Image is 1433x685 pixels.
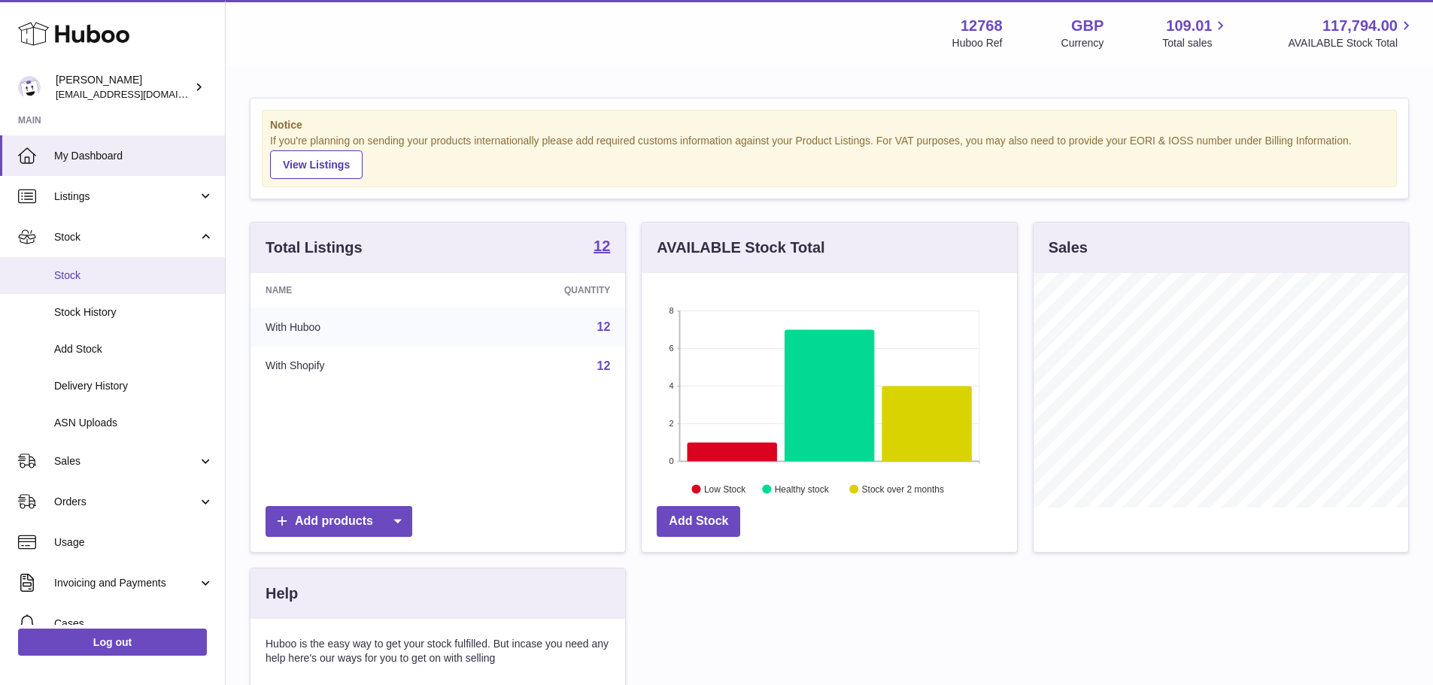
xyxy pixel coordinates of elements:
div: [PERSON_NAME] [56,73,191,102]
strong: 12768 [961,16,1003,36]
th: Name [250,273,453,308]
div: Currency [1061,36,1104,50]
text: 4 [669,381,674,390]
a: 117,794.00 AVAILABLE Stock Total [1288,16,1415,50]
h3: Help [266,583,298,604]
span: My Dashboard [54,149,214,163]
h3: Total Listings [266,238,363,258]
a: 12 [594,238,610,256]
a: Log out [18,629,207,656]
span: Cases [54,617,214,631]
text: Stock over 2 months [862,483,944,494]
strong: Notice [270,118,1389,132]
td: With Shopify [250,347,453,386]
td: With Huboo [250,308,453,347]
a: Add Stock [657,506,740,537]
span: [EMAIL_ADDRESS][DOMAIN_NAME] [56,88,221,100]
text: 6 [669,344,674,353]
span: Stock [54,268,214,283]
div: If you're planning on sending your products internationally please add required customs informati... [270,134,1389,179]
span: Total sales [1162,36,1229,50]
strong: GBP [1071,16,1104,36]
span: 117,794.00 [1322,16,1398,36]
span: 109.01 [1166,16,1212,36]
span: Invoicing and Payments [54,576,198,590]
text: 2 [669,419,674,428]
text: Healthy stock [775,483,830,494]
img: internalAdmin-12768@internal.huboo.com [18,76,41,99]
span: Orders [54,495,198,509]
span: Sales [54,454,198,468]
span: Stock [54,230,198,244]
text: 8 [669,306,674,315]
p: Huboo is the easy way to get your stock fulfilled. But incase you need any help here's our ways f... [266,637,610,665]
span: AVAILABLE Stock Total [1288,36,1415,50]
th: Quantity [453,273,626,308]
h3: AVAILABLE Stock Total [657,238,824,258]
a: 12 [597,359,611,372]
strong: 12 [594,238,610,253]
div: Huboo Ref [952,36,1003,50]
text: Low Stock [704,483,746,494]
a: View Listings [270,150,363,179]
text: 0 [669,456,674,465]
span: Delivery History [54,379,214,393]
span: Usage [54,535,214,550]
a: Add products [266,506,412,537]
span: ASN Uploads [54,416,214,430]
h3: Sales [1049,238,1088,258]
span: Listings [54,189,198,204]
span: Stock History [54,305,214,320]
a: 109.01 Total sales [1162,16,1229,50]
span: Add Stock [54,342,214,356]
a: 12 [597,320,611,333]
